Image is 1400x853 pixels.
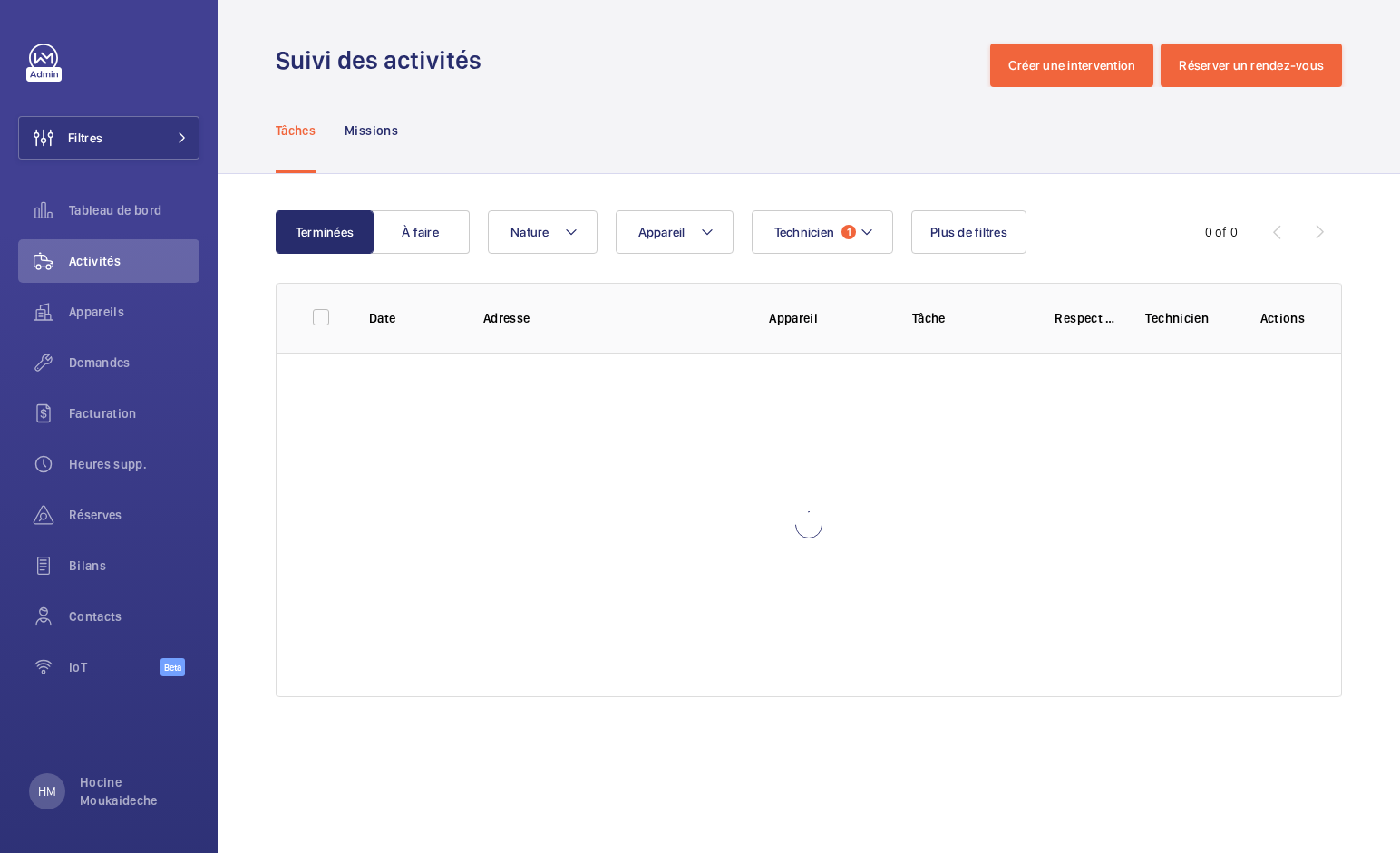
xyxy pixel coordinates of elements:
button: Créer une intervention [990,44,1154,87]
h1: Suivi des activités [276,44,492,77]
span: Plus de filtres [930,225,1007,239]
p: HM [38,782,56,800]
span: Nature [510,225,549,239]
p: Respect délai [1055,309,1116,327]
p: Date [369,309,454,327]
span: Heures supp. [69,455,199,473]
span: Réserves [69,506,199,524]
span: Technicien [774,225,835,239]
p: Tâches [276,121,316,140]
p: Missions [345,121,398,140]
span: Appareils [69,303,199,321]
button: Plus de filtres [911,210,1026,254]
div: 0 of 0 [1205,223,1238,241]
button: Terminées [276,210,374,254]
p: Appareil [769,309,883,327]
button: Filtres [18,116,199,160]
p: Adresse [483,309,740,327]
span: Activités [69,252,199,270]
span: IoT [69,658,160,676]
span: Demandes [69,354,199,372]
span: Beta [160,658,185,676]
button: Appareil [616,210,734,254]
span: Tableau de bord [69,201,199,219]
span: Facturation [69,404,199,422]
span: 1 [841,225,856,239]
p: Actions [1260,309,1305,327]
p: Hocine Moukaideche [80,773,189,809]
button: Nature [488,210,598,254]
span: Contacts [69,607,199,625]
p: Tâche [912,309,1026,327]
p: Technicien [1145,309,1230,327]
span: Filtres [68,129,102,147]
button: Technicien1 [752,210,894,254]
button: Réserver un rendez-vous [1161,44,1342,87]
span: Appareil [638,225,685,239]
span: Bilans [69,557,199,575]
button: À faire [372,210,470,254]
